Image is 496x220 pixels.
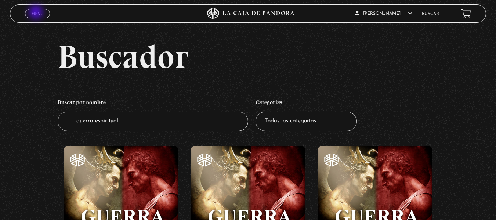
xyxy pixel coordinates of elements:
h2: Buscador [58,40,486,73]
a: Buscar [422,12,439,16]
h4: Categorías [256,95,357,112]
span: Menu [31,11,43,16]
span: [PERSON_NAME] [355,11,412,16]
h4: Buscar por nombre [58,95,248,112]
a: View your shopping cart [461,8,471,18]
span: Cerrar [29,18,46,23]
